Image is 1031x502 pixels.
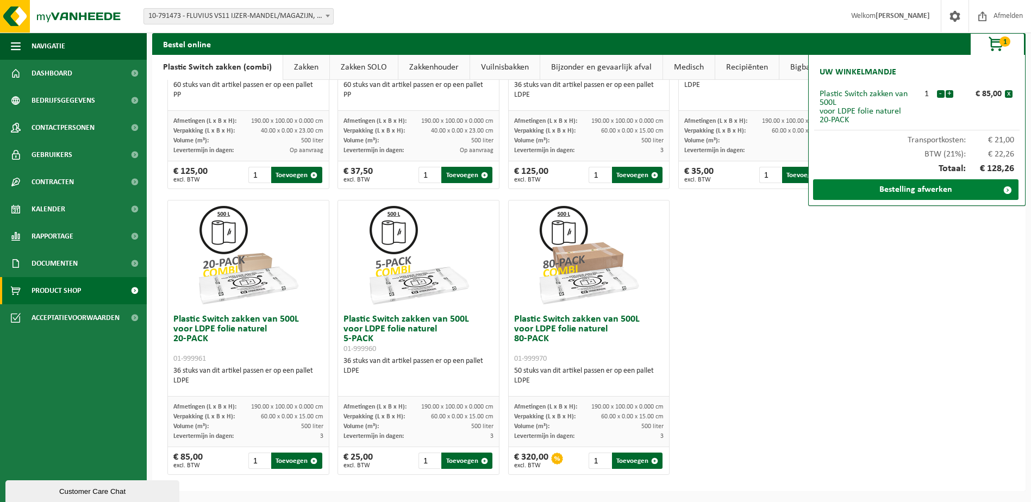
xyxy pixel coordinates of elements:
[813,179,1018,200] a: Bestelling afwerken
[514,423,549,430] span: Volume (m³):
[470,55,540,80] a: Vuilnisbakken
[514,167,548,183] div: € 125,00
[290,147,323,154] span: Op aanvraag
[343,167,373,183] div: € 37,50
[591,404,664,410] span: 190.00 x 100.00 x 0.000 cm
[956,90,1005,98] div: € 85,00
[814,159,1020,179] div: Totaal:
[398,55,470,80] a: Zakkenhouder
[343,366,493,376] div: LDPE
[514,147,574,154] span: Levertermijn in dagen:
[343,433,404,440] span: Levertermijn in dagen:
[194,200,303,309] img: 01-999961
[301,137,323,144] span: 500 liter
[660,433,664,440] span: 3
[32,33,65,60] span: Navigatie
[514,433,574,440] span: Levertermijn in dagen:
[612,167,663,183] button: Toevoegen
[946,90,953,98] button: +
[431,413,493,420] span: 60.00 x 0.00 x 15.00 cm
[173,366,323,386] div: 36 stuks van dit artikel passen er op een pallet
[143,8,334,24] span: 10-791473 - FLUVIUS VS11 IJZER-MANDEL/MAGAZIJN, KLANTENKANTOOR EN INFRA - IEPER
[32,304,120,331] span: Acceptatievoorwaarden
[364,200,473,309] img: 01-999960
[343,413,405,420] span: Verpakking (L x B x H):
[173,177,208,183] span: excl. BTW
[173,137,209,144] span: Volume (m³):
[966,164,1015,174] span: € 128,26
[173,128,235,134] span: Verpakking (L x B x H):
[248,453,270,469] input: 1
[514,376,664,386] div: LDPE
[660,147,664,154] span: 3
[684,128,746,134] span: Verpakking (L x B x H):
[330,55,398,80] a: Zakken SOLO
[32,114,95,141] span: Contactpersonen
[173,90,323,100] div: PP
[32,196,65,223] span: Kalender
[421,118,493,124] span: 190.00 x 100.00 x 0.000 cm
[173,453,203,469] div: € 85,00
[32,250,78,277] span: Documenten
[876,12,930,20] strong: [PERSON_NAME]
[591,118,664,124] span: 190.00 x 100.00 x 0.000 cm
[173,118,236,124] span: Afmetingen (L x B x H):
[5,478,182,502] iframe: chat widget
[684,71,834,90] div: 36 stuks van dit artikel passen er op een pallet
[684,80,834,90] div: LDPE
[514,128,576,134] span: Verpakking (L x B x H):
[782,167,833,183] button: Toevoegen
[966,150,1015,159] span: € 22,26
[441,167,492,183] button: Toevoegen
[301,423,323,430] span: 500 liter
[271,453,322,469] button: Toevoegen
[418,453,440,469] input: 1
[173,315,323,363] h3: Plastic Switch zakken van 500L voor LDPE folie naturel 20-PACK
[684,137,720,144] span: Volume (m³):
[251,118,323,124] span: 190.00 x 100.00 x 0.000 cm
[421,404,493,410] span: 190.00 x 100.00 x 0.000 cm
[343,453,373,469] div: € 25,00
[514,413,576,420] span: Verpakking (L x B x H):
[514,80,664,100] div: 36 stuks van dit artikel passen er op een pallet
[762,118,834,124] span: 190.00 x 100.00 x 0.000 cm
[684,177,714,183] span: excl. BTW
[251,404,323,410] span: 190.00 x 100.00 x 0.000 cm
[684,147,745,154] span: Levertermijn in dagen:
[173,433,234,440] span: Levertermijn in dagen:
[261,413,323,420] span: 60.00 x 0.00 x 15.00 cm
[152,55,283,80] a: Plastic Switch zakken (combi)
[534,200,643,309] img: 01-999970
[173,147,234,154] span: Levertermijn in dagen:
[283,55,329,80] a: Zakken
[663,55,715,80] a: Medisch
[715,55,779,80] a: Recipiënten
[684,118,747,124] span: Afmetingen (L x B x H):
[32,60,72,87] span: Dashboard
[490,433,493,440] span: 3
[970,33,1024,55] button: 1
[343,90,493,100] div: PP
[343,177,373,183] span: excl. BTW
[343,80,493,100] div: 60 stuks van dit artikel passen er op een pallet
[173,462,203,469] span: excl. BTW
[173,423,209,430] span: Volume (m³):
[144,9,333,24] span: 10-791473 - FLUVIUS VS11 IJZER-MANDEL/MAGAZIJN, KLANTENKANTOOR EN INFRA - IEPER
[589,453,610,469] input: 1
[343,128,405,134] span: Verpakking (L x B x H):
[173,355,206,363] span: 01-999961
[152,33,222,54] h2: Bestel online
[173,80,323,100] div: 60 stuks van dit artikel passen er op een pallet
[937,90,945,98] button: -
[173,376,323,386] div: LDPE
[271,167,322,183] button: Toevoegen
[814,130,1020,145] div: Transportkosten:
[772,128,834,134] span: 60.00 x 0.00 x 15.00 cm
[343,423,379,430] span: Volume (m³):
[779,55,829,80] a: Bigbags
[589,167,610,183] input: 1
[514,366,664,386] div: 50 stuks van dit artikel passen er op een pallet
[343,118,407,124] span: Afmetingen (L x B x H):
[343,356,493,376] div: 36 stuks van dit artikel passen er op een pallet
